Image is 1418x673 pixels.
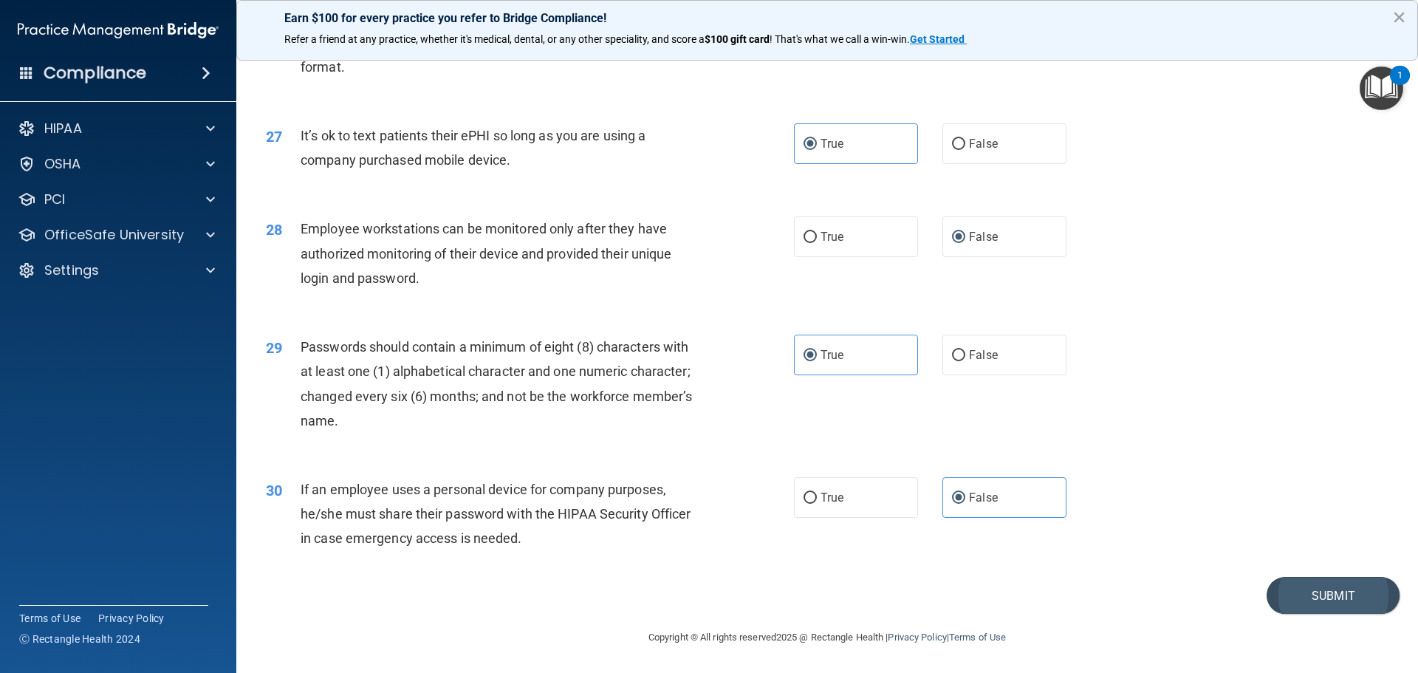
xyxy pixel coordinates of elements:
input: True [804,232,817,243]
span: True [821,230,843,244]
img: PMB logo [18,16,219,45]
input: True [804,493,817,504]
span: ! That's what we call a win-win. [770,33,910,45]
span: If an employee uses a personal device for company purposes, he/she must share their password with... [301,482,691,546]
span: False [969,230,998,244]
p: OfficeSafe University [44,226,184,244]
span: 29 [266,339,282,357]
a: PCI [18,191,215,208]
span: True [821,348,843,362]
input: True [804,350,817,361]
input: True [804,139,817,150]
span: 28 [266,221,282,239]
a: Terms of Use [949,632,1006,643]
input: False [952,232,965,243]
a: Get Started [910,33,967,45]
a: HIPAA [18,120,215,137]
input: False [952,139,965,150]
input: False [952,350,965,361]
span: Ⓒ Rectangle Health 2024 [19,632,140,646]
span: False [969,491,998,505]
h4: Compliance [44,63,146,83]
span: 27 [266,128,282,146]
a: Settings [18,262,215,279]
p: HIPAA [44,120,82,137]
span: 30 [266,482,282,499]
a: Terms of Use [19,611,81,626]
a: OfficeSafe University [18,226,215,244]
a: Privacy Policy [888,632,946,643]
span: False [969,348,998,362]
a: Privacy Policy [98,611,165,626]
input: False [952,493,965,504]
span: Refer a friend at any practice, whether it's medical, dental, or any other speciality, and score a [284,33,705,45]
p: OSHA [44,155,81,173]
strong: $100 gift card [705,33,770,45]
span: True [821,491,843,505]
span: False [969,137,998,151]
button: Submit [1267,577,1400,615]
span: True [821,137,843,151]
p: PCI [44,191,65,208]
span: It’s ok to text patients their ePHI so long as you are using a company purchased mobile device. [301,128,645,168]
div: 1 [1397,75,1402,95]
p: Settings [44,262,99,279]
span: Passwords should contain a minimum of eight (8) characters with at least one (1) alphabetical cha... [301,339,692,428]
p: Earn $100 for every practice you refer to Bridge Compliance! [284,11,1370,25]
span: Employee workstations can be monitored only after they have authorized monitoring of their device... [301,221,671,285]
div: Copyright © All rights reserved 2025 @ Rectangle Health | | [558,614,1097,661]
a: OSHA [18,155,215,173]
strong: Get Started [910,33,965,45]
button: Close [1392,5,1406,29]
button: Open Resource Center, 1 new notification [1360,66,1403,110]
